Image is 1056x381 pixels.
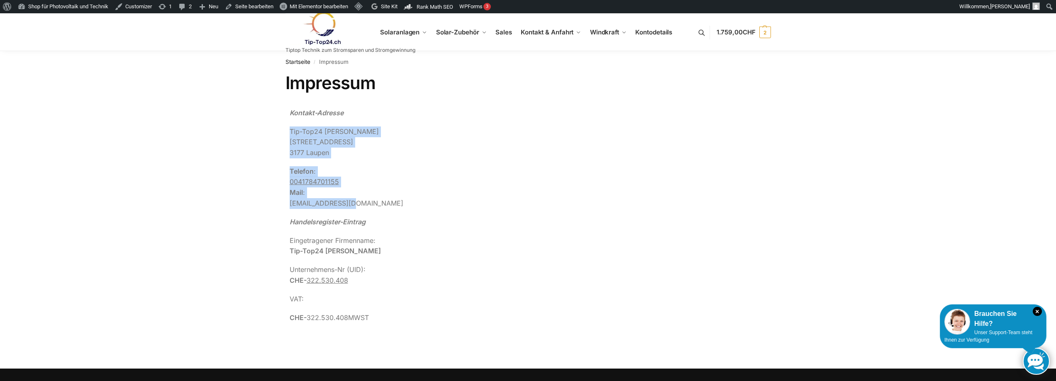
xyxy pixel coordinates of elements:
p: Tiptop Technik zum Stromsparen und Stromgewinnung [285,48,415,53]
span: : [314,167,316,175]
span: Site Kit [381,3,398,10]
strong: CHE- [290,313,307,322]
div: 3 [483,3,491,10]
p: Unternehmens-Nr (UID): [290,265,767,286]
span: CHF [743,28,756,36]
p: Eingetragener Firmenname: [290,235,767,257]
strong: CHE- [290,276,307,284]
img: Solaranlagen, Speicheranlagen und Energiesparprodukte [285,12,358,45]
span: Kontodetails [635,28,672,36]
span: Windkraft [590,28,619,36]
a: Solar-Zubehör [433,14,490,51]
p: Tip-Top24 [PERSON_NAME] [STREET_ADDRESS] 3177 Laupen [290,126,767,158]
p: : [EMAIL_ADDRESS][DOMAIN_NAME] [290,166,767,209]
span: [PERSON_NAME] [990,3,1030,10]
strong: Telefon [290,167,314,175]
em: Kontakt-Adresse [290,109,344,117]
a: Kontodetails [632,14,676,51]
span: Sales [495,28,512,36]
em: Handelsregister-Eintrag [290,218,366,226]
nav: Breadcrumb [285,51,771,73]
span: Kontakt & Anfahrt [521,28,573,36]
span: Solar-Zubehör [436,28,479,36]
span: 1.759,00 [717,28,756,36]
span: Rank Math SEO [417,4,453,10]
tcxspan: Call 322.530.408 via 3CX [307,276,348,284]
h1: Impressum [285,73,771,93]
span: Mit Elementor bearbeiten [290,3,348,10]
a: Startseite [285,58,310,65]
img: Customer service [944,309,970,335]
a: Sales [492,14,515,51]
i: Schließen [1033,307,1042,316]
span: Unser Support-Team steht Ihnen zur Verfügung [944,330,1032,343]
strong: Tip-Top24 [PERSON_NAME] [290,247,381,255]
span: / [310,59,319,66]
tcxspan: Call 0041784701155 via 3CX [290,177,339,186]
a: Windkraft [587,14,630,51]
img: Benutzerbild von Rupert Spoddig [1032,2,1040,10]
strong: Mail [290,188,303,197]
p: 322.530.408MWST [290,313,767,323]
p: VAT: [290,294,767,305]
a: Kontakt & Anfahrt [517,14,585,51]
span: 2 [759,27,771,38]
div: Brauchen Sie Hilfe? [944,309,1042,329]
a: 1.759,00CHF 2 [717,20,771,45]
nav: Cart contents [717,13,771,52]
